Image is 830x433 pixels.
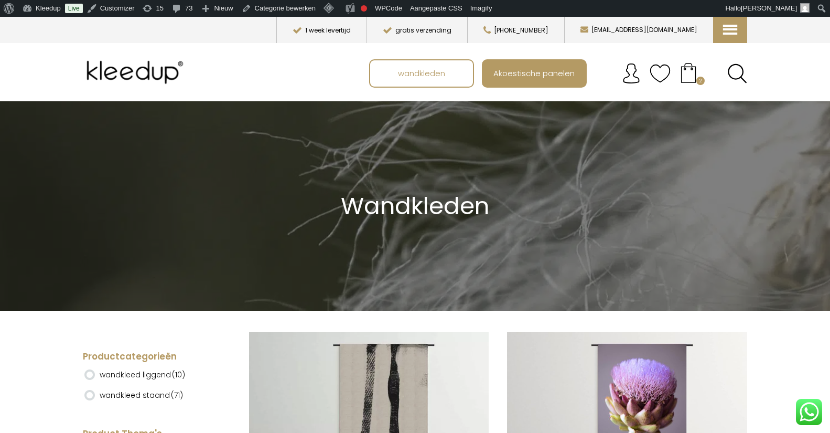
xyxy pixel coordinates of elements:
button: [EMAIL_ADDRESS][DOMAIN_NAME] [564,17,713,43]
label: wandkleed liggend [100,366,185,384]
span: 2 [696,77,705,85]
span: Wandkleden [341,189,489,223]
span: Akoestische panelen [488,63,580,83]
a: Your cart [671,59,706,86]
span: (10) [172,369,185,380]
label: wandkleed staand [100,386,183,404]
h4: Productcategorieën [83,351,215,363]
button: 1 week levertijd [276,17,367,43]
a: Akoestische panelen [483,60,586,87]
div: Focus keyphrase niet ingevuld [361,5,367,12]
button: gratis verzending [367,17,467,43]
img: verlanglijstje.svg [650,63,671,84]
img: Kleedup [83,51,191,93]
span: wandkleden [392,63,451,83]
a: wandkleden [370,60,473,87]
nav: Main menu [369,59,755,88]
span: (71) [171,390,183,400]
button: [PHONE_NUMBER] [467,17,564,43]
span: [PERSON_NAME] [741,4,797,12]
a: Search [727,64,747,83]
img: account.svg [621,63,642,84]
a: Live [65,4,83,13]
